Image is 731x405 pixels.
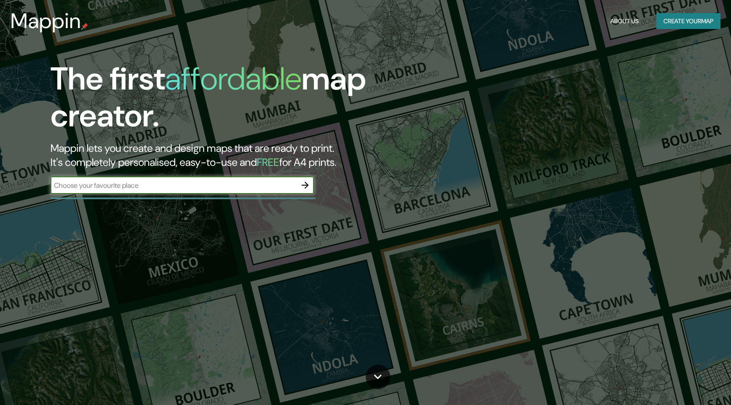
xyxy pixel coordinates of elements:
h3: Mappin [11,9,81,33]
h1: The first map creator. [50,61,416,141]
button: About Us [607,13,642,29]
h5: FREE [257,155,279,169]
h1: affordable [165,58,302,99]
button: Create yourmap [656,13,720,29]
img: mappin-pin [81,23,88,30]
input: Choose your favourite place [50,180,296,190]
h2: Mappin lets you create and design maps that are ready to print. It's completely personalised, eas... [50,141,416,169]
